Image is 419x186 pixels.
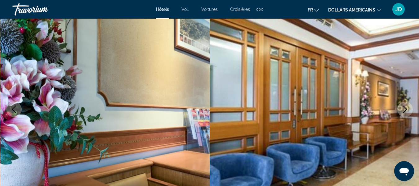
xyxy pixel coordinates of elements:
a: Croisières [230,7,250,12]
a: Hôtels [156,7,169,12]
iframe: Bouton de lancement de la fenêtre de messagerie [394,161,414,181]
button: Changer de langue [308,5,319,14]
a: Travorium [12,1,74,17]
button: Éléments de navigation supplémentaires [256,4,263,14]
button: Changer de devise [328,5,381,14]
button: Menu utilisateur [390,3,407,16]
font: fr [308,7,313,12]
a: Voitures [201,7,218,12]
font: dollars américains [328,7,375,12]
button: Next image [397,102,413,117]
font: JD [395,6,402,12]
a: Vol. [181,7,189,12]
button: Previous image [6,102,22,117]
